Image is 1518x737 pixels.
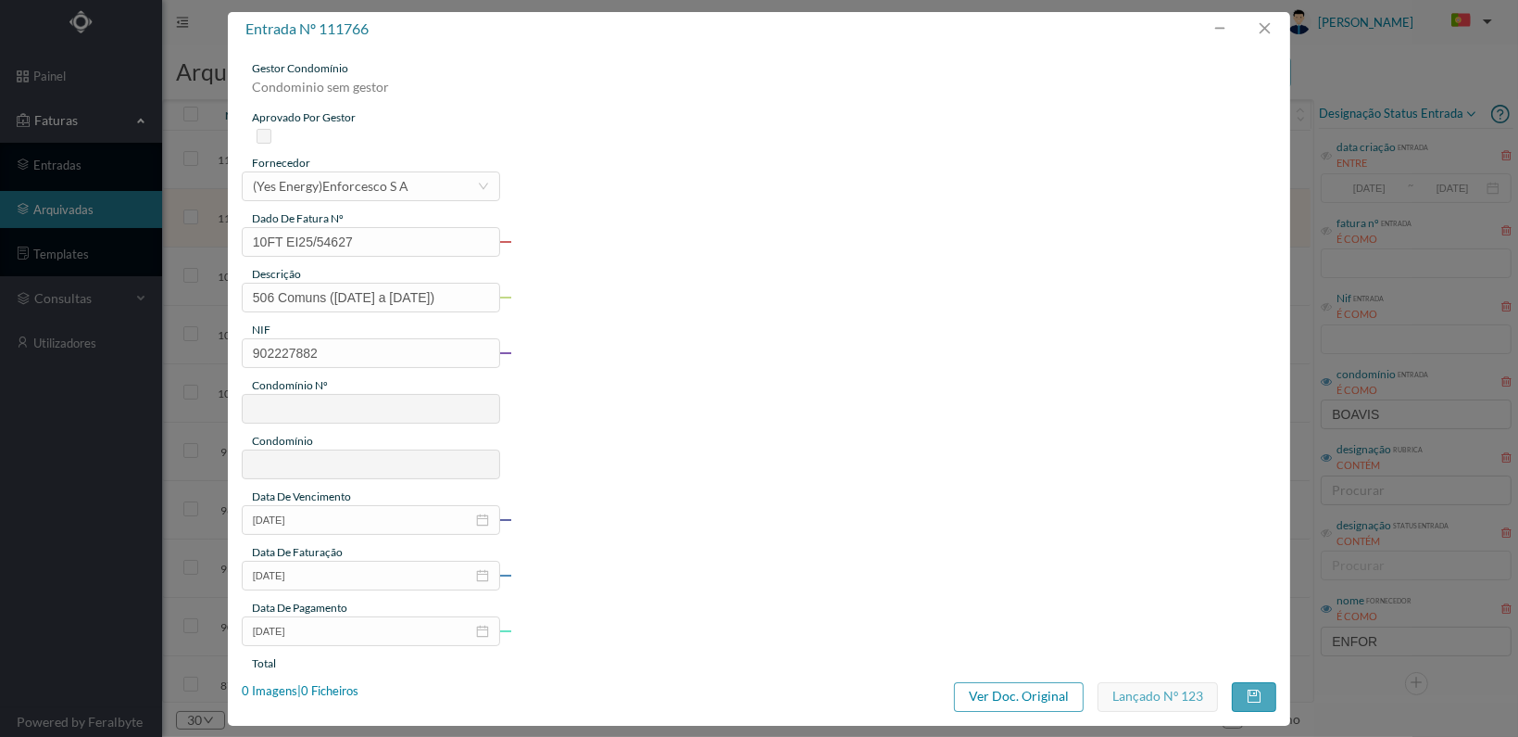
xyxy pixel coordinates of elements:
[252,545,343,559] span: data de faturação
[1436,6,1499,36] button: PT
[252,110,356,124] span: aprovado por gestor
[252,489,351,503] span: data de vencimento
[252,656,276,670] span: total
[476,514,489,527] i: icon: calendar
[252,267,301,281] span: descrição
[1098,682,1218,712] button: Lançado nº 123
[253,172,408,200] div: (Yes Energy)Enforcesco S A
[476,625,489,638] i: icon: calendar
[252,378,328,392] span: condomínio nº
[252,61,348,75] span: gestor condomínio
[252,601,347,615] span: data de pagamento
[954,682,1084,712] button: Ver Doc. Original
[242,77,500,109] div: Condominio sem gestor
[252,434,313,448] span: condomínio
[478,181,489,192] i: icon: down
[252,323,270,337] span: NIF
[252,211,344,225] span: dado de fatura nº
[476,569,489,582] i: icon: calendar
[252,156,310,170] span: fornecedor
[242,682,358,701] div: 0 Imagens | 0 Ficheiros
[245,19,369,37] span: entrada nº 111766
